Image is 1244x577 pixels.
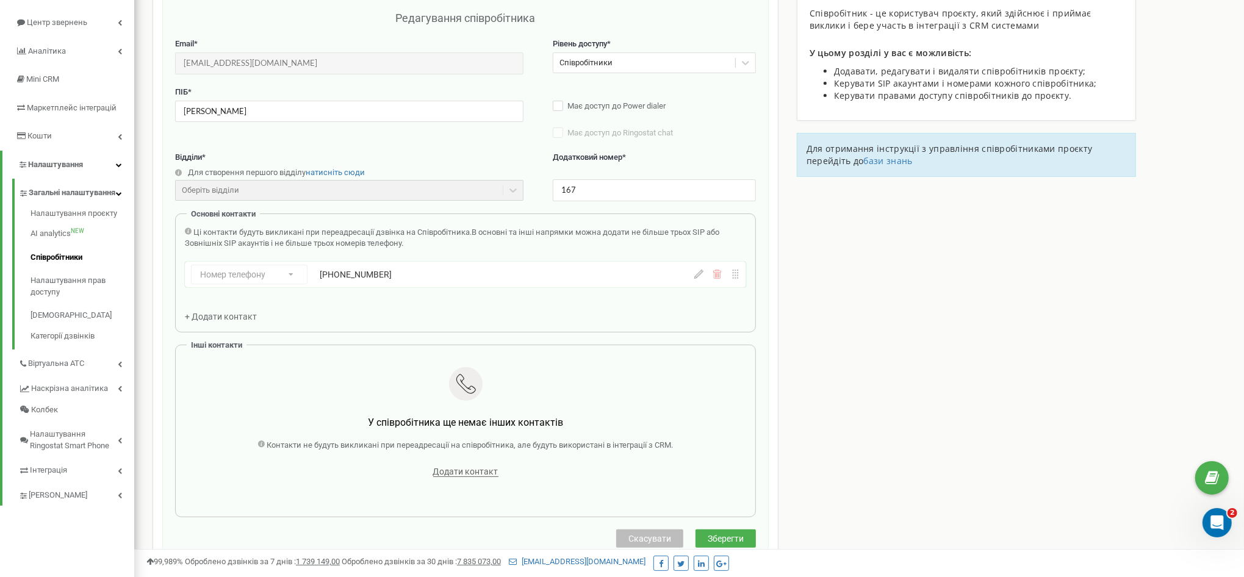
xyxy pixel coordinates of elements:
input: Введіть ПІБ [175,101,523,122]
a: Співробітники [31,246,134,270]
span: Налаштування [28,160,83,169]
span: Аналiтика [28,46,66,56]
span: Ці контакти будуть викликані при переадресації дзвінка на Співробітника. [193,228,472,237]
a: Налаштування прав доступу [31,269,134,304]
a: Налаштування Ringostat Smart Phone [18,420,134,456]
span: 2 [1228,508,1237,518]
span: Інші контакти [191,340,242,349]
a: [PERSON_NAME] [18,481,134,506]
span: Центр звернень [27,18,87,27]
span: Додатковий номер [553,152,622,162]
span: ПІБ [175,87,188,96]
span: Email [175,39,194,48]
span: Керувати SIP акаунтами і номерами кожного співробітника; [834,77,1097,89]
span: Інтеграція [30,465,67,476]
a: Віртуальна АТС [18,349,134,375]
a: Налаштування проєкту [31,208,134,223]
span: Кошти [27,131,52,140]
span: Оброблено дзвінків за 7 днів : [185,557,340,566]
span: У цьому розділі у вас є можливість: [810,47,972,59]
span: Додавати, редагувати і видаляти співробітників проєкту; [834,65,1086,77]
span: Відділи [175,152,202,162]
button: Зберегти [696,529,756,548]
a: [DEMOGRAPHIC_DATA] [31,304,134,328]
span: 99,989% [146,557,183,566]
iframe: Intercom live chat [1203,508,1232,537]
span: Маркетплейс інтеграцій [27,103,117,112]
span: Керувати правами доступу співробітників до проєкту. [834,90,1071,101]
span: Має доступ до Ringostat chat [567,128,673,137]
span: Контакти не будуть викликані при переадресації на співробітника, але будуть використані в інтегра... [267,440,673,450]
a: Колбек [18,400,134,421]
span: Скасувати [628,534,671,543]
span: Зберегти [708,534,744,543]
span: Для створення першого відділу [188,168,306,177]
input: Введіть Email [175,52,523,74]
input: Вкажіть додатковий номер [553,179,756,201]
a: Категорії дзвінків [31,328,134,342]
span: Налаштування Ringostat Smart Phone [30,429,118,451]
a: AI analyticsNEW [31,222,134,246]
span: У співробітника ще немає інших контактів [368,417,563,428]
span: Віртуальна АТС [28,358,84,370]
span: Редагування співробітника [396,12,536,24]
span: Має доступ до Power dialer [567,101,666,110]
div: Номер телефону[PHONE_NUMBER] [185,262,746,287]
span: Оброблено дзвінків за 30 днів : [342,557,501,566]
a: Загальні налаштування [18,179,134,204]
a: Налаштування [2,151,134,179]
span: Рівень доступу [553,39,607,48]
span: Наскрізна аналітика [31,383,108,395]
u: 7 835 073,00 [457,557,501,566]
span: Співробітник - це користувач проєкту, який здійснює і приймає виклики і бере участь в інтеграції ... [810,7,1091,31]
a: Інтеграція [18,456,134,481]
span: Mini CRM [26,74,59,84]
button: Скасувати [616,529,683,548]
span: Колбек [31,404,58,416]
a: натисніть сюди [306,168,365,177]
span: [PERSON_NAME] [29,490,87,501]
span: + Додати контакт [185,312,257,321]
a: бази знань [864,155,913,167]
span: Додати контакт [433,467,498,477]
a: Наскрізна аналітика [18,375,134,400]
u: 1 739 149,00 [296,557,340,566]
span: Для отримання інструкції з управління співробітниками проєкту перейдіть до [807,143,1092,167]
a: [EMAIL_ADDRESS][DOMAIN_NAME] [509,557,645,566]
span: Загальні налаштування [29,187,115,199]
div: Співробітники [559,57,613,69]
span: Основні контакти [191,209,256,218]
div: [PHONE_NUMBER] [320,268,600,281]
